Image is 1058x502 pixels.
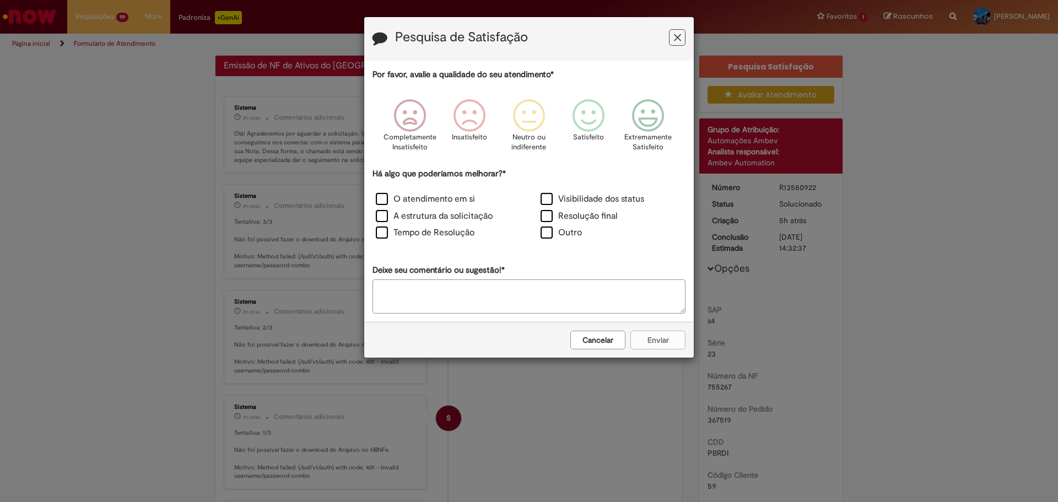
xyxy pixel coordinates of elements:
label: Pesquisa de Satisfação [395,30,528,45]
button: Cancelar [570,331,625,349]
p: Satisfeito [573,132,604,143]
p: Neutro ou indiferente [509,132,549,153]
p: Insatisfeito [452,132,487,143]
label: Outro [541,226,582,239]
label: Tempo de Resolução [376,226,474,239]
div: Extremamente Satisfeito [620,91,676,166]
label: Deixe seu comentário ou sugestão!* [373,265,505,276]
label: Visibilidade dos status [541,193,644,206]
div: Há algo que poderíamos melhorar?* [373,168,685,242]
div: Completamente Insatisfeito [381,91,438,166]
label: Por favor, avalie a qualidade do seu atendimento* [373,69,554,80]
label: A estrutura da solicitação [376,210,493,223]
div: Neutro ou indiferente [501,91,557,166]
p: Extremamente Satisfeito [624,132,672,153]
p: Completamente Insatisfeito [384,132,436,153]
label: Resolução final [541,210,618,223]
div: Insatisfeito [441,91,498,166]
div: Satisfeito [560,91,617,166]
label: O atendimento em si [376,193,475,206]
